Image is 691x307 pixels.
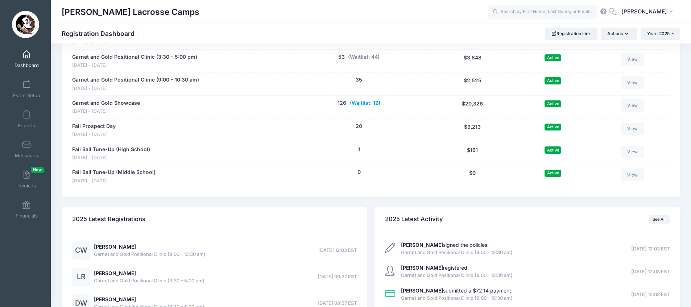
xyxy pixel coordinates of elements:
span: [DATE] 12:03 EST [631,268,670,275]
a: View [621,53,644,66]
a: Garnet and Gold Positional Clinic (9:00 - 10:30 am) [72,76,199,84]
span: [DATE] 08:57 EST [318,300,357,307]
a: View [621,146,644,158]
div: $0 [431,169,514,184]
span: Garnet and Gold Positional Clinic (9:00 - 10:30 am) [401,295,513,302]
button: 0 [357,169,361,176]
div: CW [72,241,90,260]
span: Active [545,170,561,177]
a: [PERSON_NAME] [94,244,136,250]
a: [PERSON_NAME]submitted a $72.14 payment. [401,287,513,294]
span: [DATE] - [DATE] [72,131,116,138]
span: [PERSON_NAME] [621,8,667,16]
a: Fall Ball Tune-Up (Middle School) [72,169,156,176]
div: $161 [431,146,514,161]
a: [PERSON_NAME] [94,296,136,302]
a: Event Setup [9,76,44,102]
a: Financials [9,197,44,222]
span: Active [545,124,561,130]
div: $2,525 [431,76,514,92]
span: [DATE] 12:03 EST [631,291,670,298]
span: Garnet and Gold Positional Clinic (9:00 - 10:30 am) [401,272,513,279]
button: 126 [338,99,346,107]
a: InvoicesNew [9,167,44,192]
div: $20,326 [431,99,514,115]
span: Active [545,100,561,107]
span: [DATE] - [DATE] [72,154,150,161]
span: [DATE] - [DATE] [72,85,199,92]
span: [DATE] - [DATE] [72,108,140,115]
span: Invoices [17,183,36,189]
span: Garnet and Gold Positional Clinic (3:30 – 5:00 pm) [94,277,204,285]
input: Search by First Name, Last Name, or Email... [488,5,597,19]
a: Messages [9,137,44,162]
strong: [PERSON_NAME] [401,287,443,294]
a: Fall Ball Tune-Up (High School) [72,146,150,153]
strong: [PERSON_NAME] [401,265,443,271]
span: Financials [16,213,38,219]
a: View [621,76,644,88]
button: 53 [338,53,345,61]
a: Dashboard [9,46,44,72]
a: DW [72,300,90,307]
button: 1 [358,146,360,153]
a: [PERSON_NAME] [94,270,136,276]
span: Event Setup [13,92,40,99]
span: Dashboard [15,62,39,69]
h4: 2025 Latest Activity [385,209,443,230]
span: [DATE] 09:27 EST [318,273,357,281]
img: Sara Tisdale Lacrosse Camps [12,11,39,38]
span: Active [545,146,561,153]
a: See All [649,215,670,224]
button: (Waitlist: 12) [350,99,380,107]
button: [PERSON_NAME] [617,4,680,20]
span: Garnet and Gold Positional Clinic (9:00 - 10:30 am) [401,249,513,256]
a: View [621,99,644,112]
h1: Registration Dashboard [62,30,141,37]
div: $3,848 [431,53,514,69]
span: Year: 2025 [647,31,670,36]
a: [PERSON_NAME]registered. [401,265,469,271]
a: View [621,169,644,181]
span: Garnet and Gold Positional Clinic (9:00 - 10:30 am) [94,251,206,258]
button: Actions [601,28,637,40]
button: 20 [356,123,362,130]
h1: [PERSON_NAME] Lacrosse Camps [62,4,199,20]
span: [DATE] 12:03 EST [631,245,670,253]
div: $3,213 [431,123,514,138]
button: 35 [356,76,362,84]
a: CW [72,248,90,254]
a: Reports [9,107,44,132]
a: [PERSON_NAME]signed the policies. [401,242,489,248]
a: LR [72,274,90,280]
span: [DATE] - [DATE] [72,62,197,69]
button: (Waitlist: 44) [348,53,380,61]
span: Reports [18,123,35,129]
button: Year: 2025 [641,28,680,40]
a: Garnet and Gold Showcase [72,99,140,107]
a: View [621,123,644,135]
span: Messages [15,153,38,159]
a: Fall Prospect Day [72,123,116,130]
strong: [PERSON_NAME] [401,242,443,248]
a: Garnet and Gold Positional Clinic (3:30 – 5:00 pm) [72,53,197,61]
span: [DATE] 12:03 EST [318,247,357,254]
div: LR [72,268,90,286]
span: New [31,167,44,173]
a: Registration Link [545,28,597,40]
span: [DATE] - [DATE] [72,178,156,184]
span: Active [545,77,561,84]
h4: 2025 Latest Registrations [72,209,145,230]
span: Active [545,54,561,61]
